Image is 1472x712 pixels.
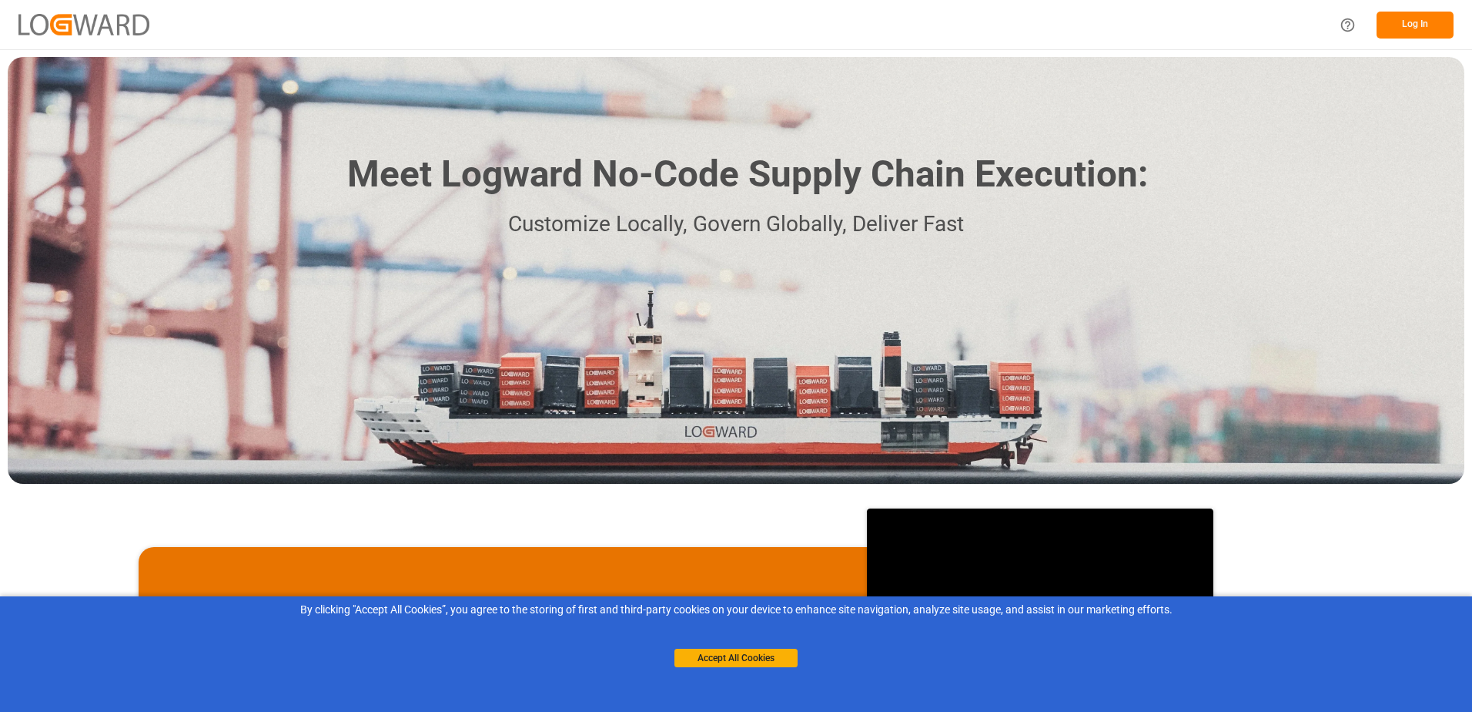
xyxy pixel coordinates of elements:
p: Customize Locally, Govern Globally, Deliver Fast [324,207,1148,242]
button: Log In [1377,12,1454,39]
button: Help Center [1330,8,1365,42]
img: Logward_new_orange.png [18,14,149,35]
h1: Meet Logward No-Code Supply Chain Execution: [347,147,1148,202]
div: By clicking "Accept All Cookies”, you agree to the storing of first and third-party cookies on yo... [11,602,1461,618]
button: Accept All Cookies [674,649,798,667]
